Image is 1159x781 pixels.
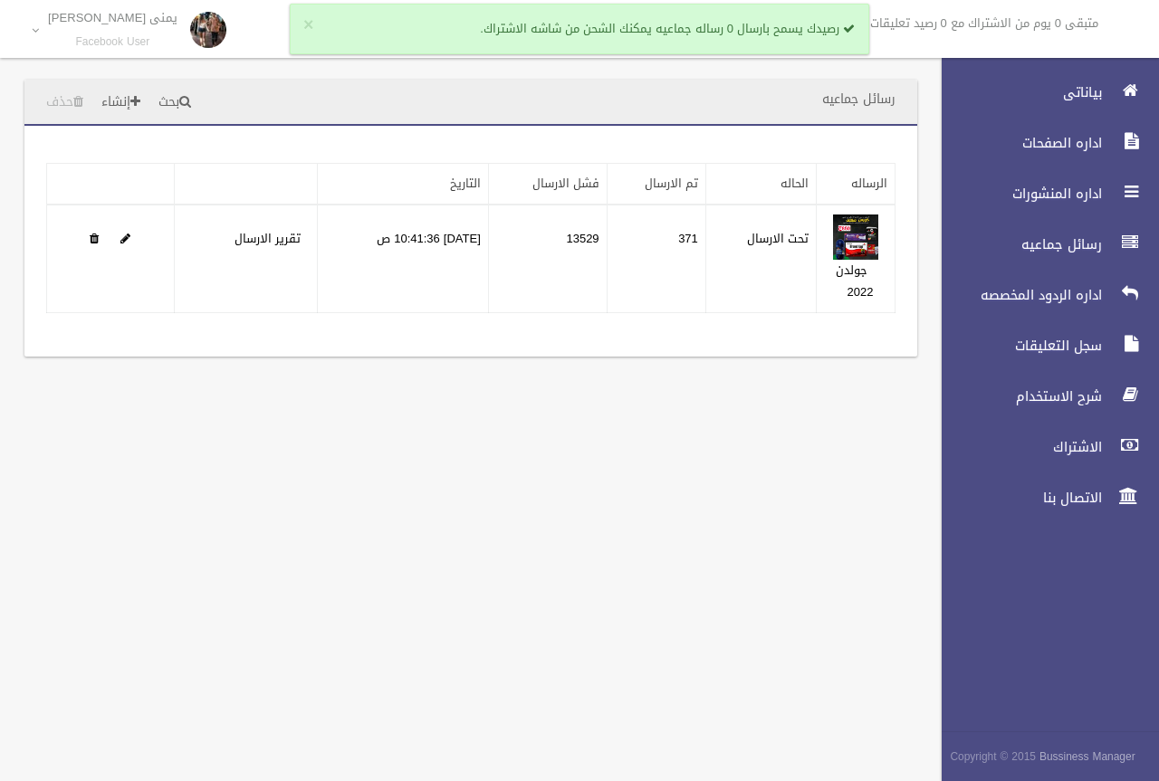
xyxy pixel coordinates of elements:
[926,376,1159,416] a: شرح الاستخدام
[747,228,809,250] label: تحت الارسال
[705,164,816,205] th: الحاله
[836,259,874,303] a: جولدن 2022
[926,123,1159,163] a: اداره الصفحات
[926,438,1107,456] span: الاشتراك
[800,81,917,117] header: رسائل جماعيه
[926,174,1159,214] a: اداره المنشورات
[926,337,1107,355] span: سجل التعليقات
[488,205,607,313] td: 13529
[926,478,1159,518] a: الاتصال بنا
[926,235,1107,253] span: رسائل جماعيه
[290,4,869,54] div: رصيدك يسمح بارسال 0 رساله جماعيه يمكنك الشحن من شاشه الاشتراك.
[926,387,1107,405] span: شرح الاستخدام
[317,205,488,313] td: [DATE] 10:41:36 ص
[926,326,1159,366] a: سجل التعليقات
[235,227,301,250] a: تقرير الارسال
[926,185,1107,203] span: اداره المنشورات
[926,286,1107,304] span: اداره الردود المخصصه
[926,83,1107,101] span: بياناتى
[926,489,1107,507] span: الاتصال بنا
[532,172,599,195] a: فشل الارسال
[48,11,177,24] p: يمنى [PERSON_NAME]
[926,134,1107,152] span: اداره الصفحات
[645,172,698,195] a: تم الارسال
[926,275,1159,315] a: اداره الردود المخصصه
[817,164,896,205] th: الرساله
[303,16,313,34] button: ×
[94,86,148,119] a: إنشاء
[120,227,130,250] a: Edit
[1039,747,1135,767] strong: Bussiness Manager
[833,227,878,250] a: Edit
[833,214,878,260] img: 638935297676662491.jpg
[926,224,1159,264] a: رسائل جماعيه
[450,172,481,195] a: التاريخ
[926,427,1159,467] a: الاشتراك
[607,205,705,313] td: 371
[48,35,177,49] small: Facebook User
[950,747,1036,767] span: Copyright © 2015
[151,86,198,119] a: بحث
[926,72,1159,112] a: بياناتى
